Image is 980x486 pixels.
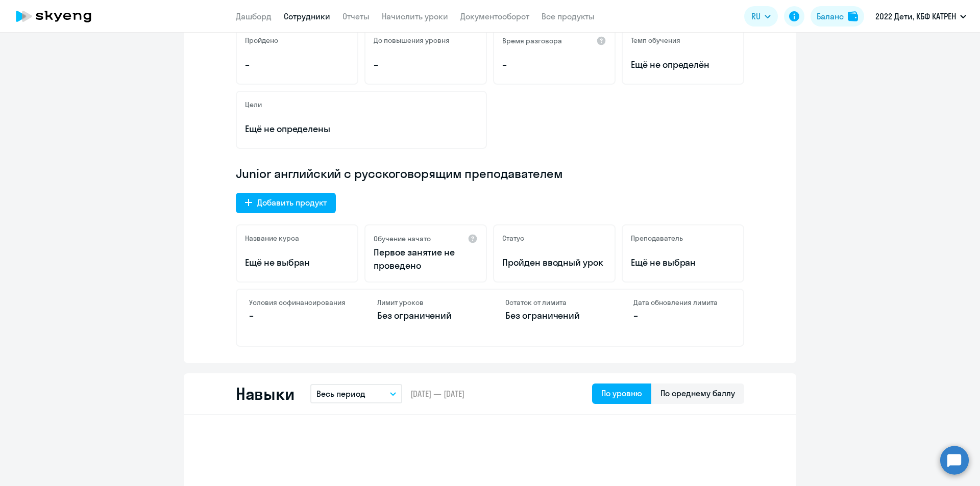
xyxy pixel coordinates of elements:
a: Отчеты [342,11,370,21]
p: – [633,309,731,322]
a: Дашборд [236,11,272,21]
h5: Преподаватель [631,234,683,243]
span: RU [751,10,761,22]
button: RU [744,6,778,27]
a: Сотрудники [284,11,330,21]
div: По уровню [601,387,642,399]
h5: Темп обучения [631,36,680,45]
button: 2022 Дети, КБФ КАТРЕН [870,4,971,29]
p: 2022 Дети, КБФ КАТРЕН [875,10,956,22]
button: Добавить продукт [236,193,336,213]
p: – [245,58,349,71]
img: balance [848,11,858,21]
span: [DATE] — [DATE] [410,388,464,399]
p: Первое занятие не проведено [374,246,478,272]
h5: Время разговора [502,36,562,45]
div: Добавить продукт [257,196,327,209]
p: Весь период [316,388,365,400]
p: – [502,58,606,71]
h4: Остаток от лимита [505,298,603,307]
button: Балансbalance [811,6,864,27]
h5: Статус [502,234,524,243]
h4: Условия софинансирования [249,298,347,307]
div: Баланс [817,10,844,22]
h5: Пройдено [245,36,278,45]
p: – [249,309,347,322]
p: Ещё не выбран [631,256,735,269]
p: Пройден вводный урок [502,256,606,269]
a: Все продукты [542,11,595,21]
h5: Цели [245,100,262,109]
p: Без ограничений [377,309,475,322]
h5: Обучение начато [374,234,431,243]
h5: Название курса [245,234,299,243]
span: Junior английский с русскоговорящим преподавателем [236,165,563,182]
h4: Дата обновления лимита [633,298,731,307]
button: Весь период [310,384,402,403]
span: Ещё не определён [631,58,735,71]
p: – [374,58,478,71]
h2: Навыки [236,383,294,404]
p: Ещё не определены [245,122,478,136]
h4: Лимит уроков [377,298,475,307]
p: Ещё не выбран [245,256,349,269]
a: Начислить уроки [382,11,448,21]
p: Без ограничений [505,309,603,322]
div: По среднему баллу [660,387,735,399]
h5: До повышения уровня [374,36,450,45]
a: Документооборот [460,11,529,21]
